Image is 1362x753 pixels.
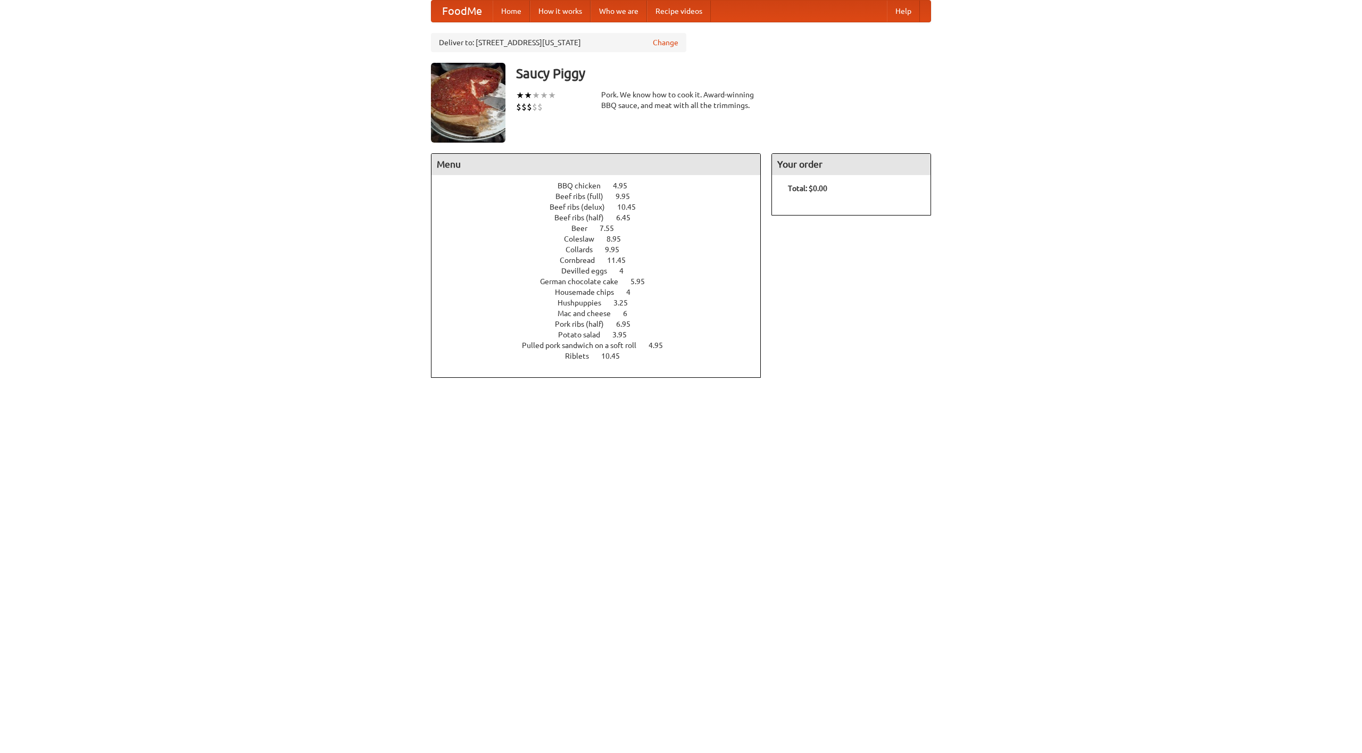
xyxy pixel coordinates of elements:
span: 9.95 [616,192,641,201]
a: Cornbread 11.45 [560,256,645,264]
span: 6.95 [616,320,641,328]
li: ★ [548,89,556,101]
span: Coleslaw [564,235,605,243]
span: Beer [571,224,598,233]
li: $ [516,101,521,113]
a: Hushpuppies 3.25 [558,299,647,307]
span: Beef ribs (full) [555,192,614,201]
a: How it works [530,1,591,22]
span: German chocolate cake [540,277,629,286]
a: Collards 9.95 [566,245,639,254]
li: $ [532,101,537,113]
a: Recipe videos [647,1,711,22]
span: 10.45 [617,203,646,211]
span: 3.95 [612,330,637,339]
span: Beef ribs (delux) [550,203,616,211]
a: Riblets 10.45 [565,352,640,360]
a: Potato salad 3.95 [558,330,646,339]
b: Total: $0.00 [788,184,827,193]
div: Deliver to: [STREET_ADDRESS][US_STATE] [431,33,686,52]
span: Pork ribs (half) [555,320,614,328]
img: angular.jpg [431,63,505,143]
li: ★ [524,89,532,101]
span: Potato salad [558,330,611,339]
a: Beef ribs (delux) 10.45 [550,203,655,211]
a: Beef ribs (full) 9.95 [555,192,650,201]
a: Beef ribs (half) 6.45 [554,213,650,222]
li: ★ [532,89,540,101]
a: Help [887,1,920,22]
span: Pulled pork sandwich on a soft roll [522,341,647,350]
li: $ [537,101,543,113]
a: Change [653,37,678,48]
span: Mac and cheese [558,309,621,318]
span: 7.55 [600,224,625,233]
span: 11.45 [607,256,636,264]
a: Housemade chips 4 [555,288,650,296]
span: 10.45 [601,352,630,360]
span: Housemade chips [555,288,625,296]
span: BBQ chicken [558,181,611,190]
a: German chocolate cake 5.95 [540,277,665,286]
span: 4 [626,288,641,296]
span: 5.95 [630,277,655,286]
a: Who we are [591,1,647,22]
span: 9.95 [605,245,630,254]
li: $ [521,101,527,113]
a: BBQ chicken 4.95 [558,181,647,190]
span: Hushpuppies [558,299,612,307]
span: 4.95 [649,341,674,350]
a: Pork ribs (half) 6.95 [555,320,650,328]
div: Pork. We know how to cook it. Award-winning BBQ sauce, and meat with all the trimmings. [601,89,761,111]
span: 4 [619,267,634,275]
a: Devilled eggs 4 [561,267,643,275]
li: $ [527,101,532,113]
span: Riblets [565,352,600,360]
h4: Your order [772,154,931,175]
span: 8.95 [607,235,632,243]
a: FoodMe [431,1,493,22]
span: Beef ribs (half) [554,213,614,222]
span: 6 [623,309,638,318]
h4: Menu [431,154,760,175]
a: Home [493,1,530,22]
a: Coleslaw 8.95 [564,235,641,243]
span: Devilled eggs [561,267,618,275]
li: ★ [516,89,524,101]
span: Collards [566,245,603,254]
a: Pulled pork sandwich on a soft roll 4.95 [522,341,683,350]
a: Mac and cheese 6 [558,309,647,318]
a: Beer 7.55 [571,224,634,233]
span: 6.45 [616,213,641,222]
span: 4.95 [613,181,638,190]
span: 3.25 [613,299,638,307]
span: Cornbread [560,256,605,264]
h3: Saucy Piggy [516,63,931,84]
li: ★ [540,89,548,101]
